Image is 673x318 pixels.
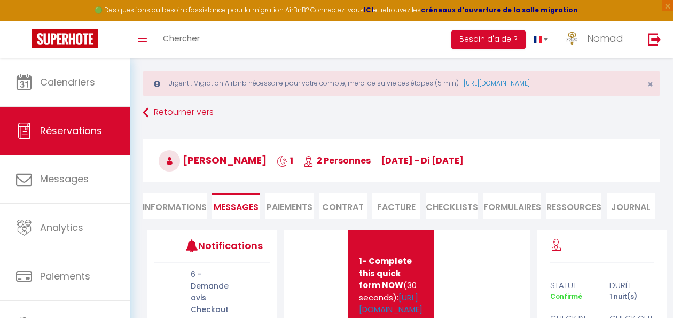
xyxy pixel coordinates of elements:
[40,172,89,185] span: Messages
[543,279,602,292] div: statut
[421,5,578,14] a: créneaux d'ouverture de la salle migration
[159,153,267,167] span: [PERSON_NAME]
[426,193,478,219] li: CHECKLISTS
[550,292,582,301] span: Confirmé
[40,269,90,283] span: Paiements
[607,193,655,219] li: Journal
[647,80,653,89] button: Close
[9,4,41,36] button: Ouvrir le widget de chat LiveChat
[372,193,420,219] li: Facture
[40,124,102,137] span: Réservations
[214,201,259,213] span: Messages
[464,79,530,88] a: [URL][DOMAIN_NAME]
[277,154,293,167] span: 1
[451,30,526,49] button: Besoin d'aide ?
[359,292,422,315] a: [URL][DOMAIN_NAME]
[303,154,371,167] span: 2 Personnes
[40,75,95,89] span: Calendriers
[265,193,314,219] li: Paiements
[359,255,423,316] p: (30 seconds):
[155,21,208,58] a: Chercher
[198,234,246,258] h3: Notifications
[564,30,580,46] img: ...
[648,33,661,46] img: logout
[364,5,373,14] a: ICI
[359,255,413,291] strong: 1- Complete this quick form NOW
[32,29,98,48] img: Super Booking
[587,32,623,45] span: Nomad
[647,77,653,91] span: ×
[381,154,464,167] span: [DATE] - di [DATE]
[483,193,541,219] li: FORMULAIRES
[602,292,661,302] div: 1 nuit(s)
[143,71,660,96] div: Urgent : Migration Airbnb nécessaire pour votre compte, merci de suivre ces étapes (5 min) -
[143,193,207,219] li: Informations
[163,33,200,44] span: Chercher
[143,103,660,122] a: Retourner vers
[40,221,83,234] span: Analytics
[556,21,637,58] a: ... Nomad
[546,193,601,219] li: Ressources
[319,193,367,219] li: Contrat
[602,279,661,292] div: durée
